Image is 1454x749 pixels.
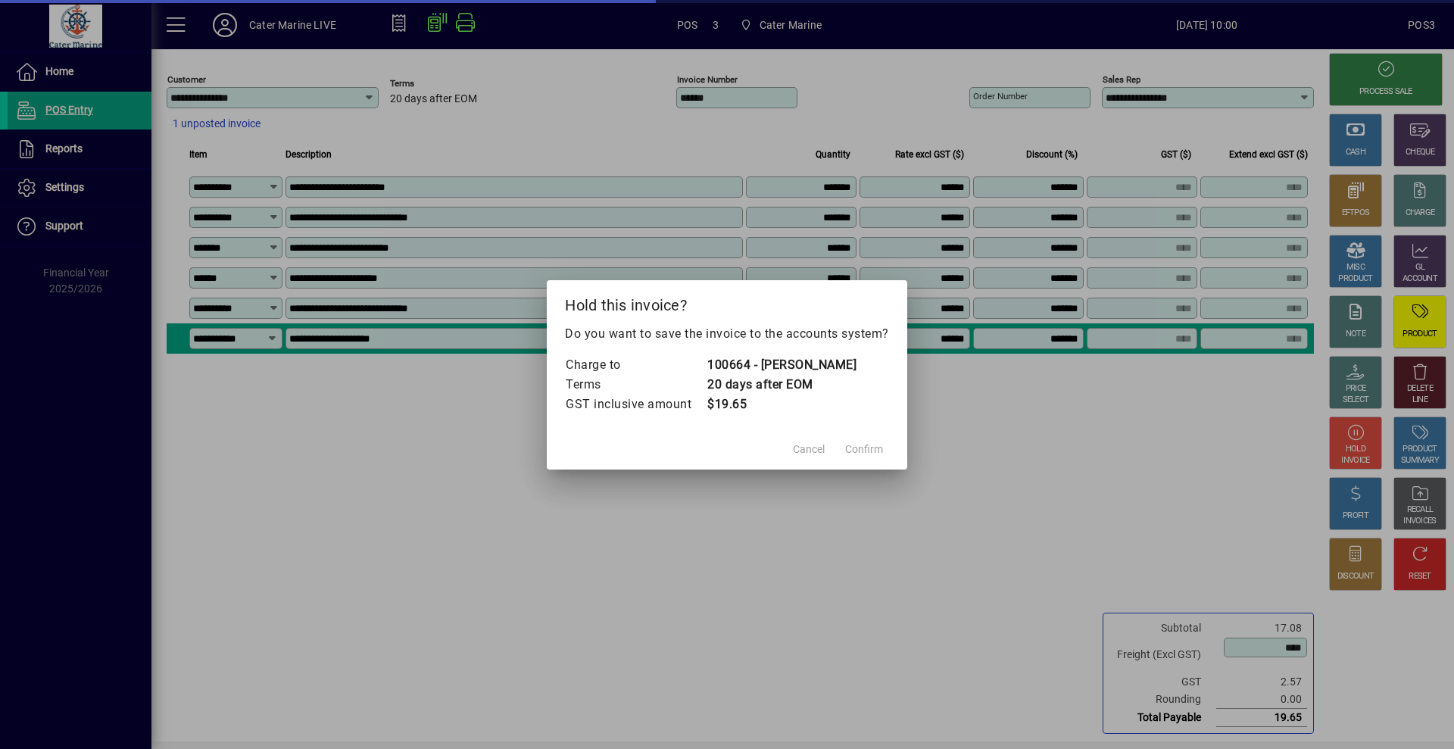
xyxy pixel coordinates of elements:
p: Do you want to save the invoice to the accounts system? [565,325,889,343]
td: GST inclusive amount [565,395,707,414]
td: Charge to [565,355,707,375]
h2: Hold this invoice? [547,280,907,324]
td: 100664 - [PERSON_NAME] [707,355,856,375]
td: $19.65 [707,395,856,414]
td: Terms [565,375,707,395]
td: 20 days after EOM [707,375,856,395]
